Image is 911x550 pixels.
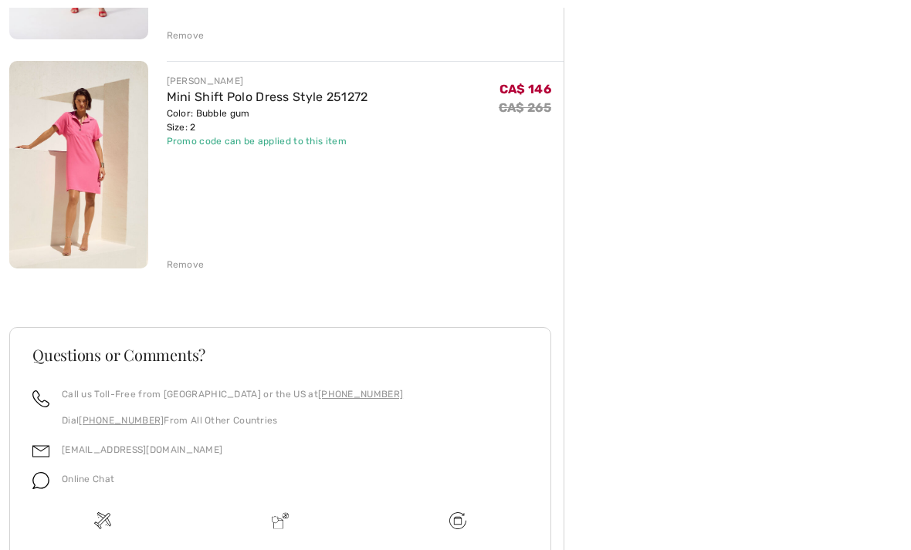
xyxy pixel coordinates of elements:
s: CA$ 265 [499,100,551,115]
img: Mini Shift Polo Dress Style 251272 [9,61,148,268]
img: chat [32,472,49,489]
img: Free shipping on orders over $99 [94,512,111,529]
p: Call us Toll-Free from [GEOGRAPHIC_DATA] or the US at [62,387,403,401]
p: Dial From All Other Countries [62,413,403,427]
a: [PHONE_NUMBER] [318,389,403,400]
span: Online Chat [62,474,114,484]
div: Remove [167,258,205,272]
a: Mini Shift Polo Dress Style 251272 [167,89,368,104]
span: CA$ 146 [500,82,551,96]
h3: Questions or Comments? [32,347,528,363]
div: [PERSON_NAME] [167,74,368,88]
img: Delivery is a breeze since we pay the duties! [272,512,289,529]
img: call [32,390,49,407]
img: email [32,443,49,460]
a: [EMAIL_ADDRESS][DOMAIN_NAME] [62,444,222,455]
div: Remove [167,29,205,42]
a: [PHONE_NUMBER] [79,415,164,426]
div: Color: Bubble gum Size: 2 [167,106,368,134]
div: Promo code can be applied to this item [167,134,368,148]
img: Free shipping on orders over $99 [449,512,466,529]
